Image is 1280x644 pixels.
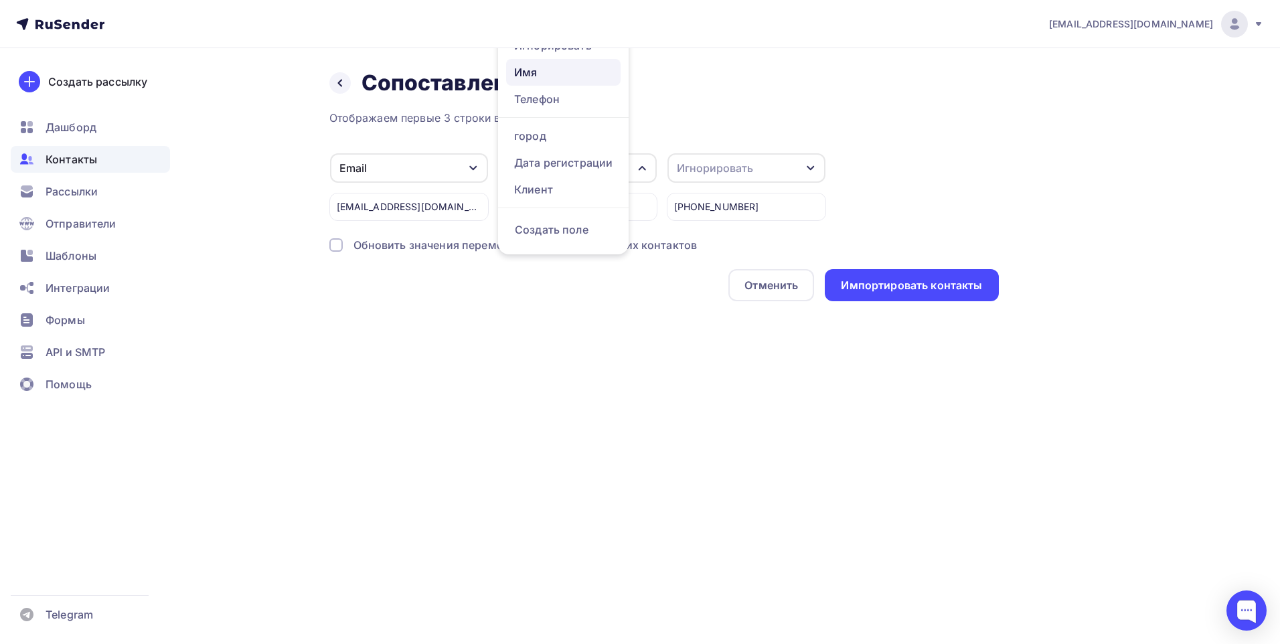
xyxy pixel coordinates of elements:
div: Телефон [514,91,613,107]
div: Обновить значения переменных для существующих контактов [353,237,698,253]
span: Telegram [46,607,93,623]
span: Контакты [46,151,97,167]
span: Формы [46,312,85,328]
div: Отменить [744,277,798,293]
span: Рассылки [46,183,98,199]
button: Игнорировать [667,153,826,183]
a: Рассылки [11,178,170,205]
button: Email [329,153,489,183]
div: [PHONE_NUMBER] [667,193,826,221]
span: Шаблоны [46,248,96,264]
span: API и SMTP [46,344,105,360]
div: Импортировать контакты [841,278,982,293]
div: Создать рассылку [48,74,147,90]
div: город [514,128,613,144]
span: Отправители [46,216,116,232]
h2: Сопоставление данных [362,70,624,96]
div: Игнорировать [677,160,753,176]
span: Интеграции [46,280,110,296]
a: Отправители [11,210,170,237]
div: Дата регистрации [514,155,613,171]
a: Шаблоны [11,242,170,269]
div: Имя [514,64,613,80]
ul: Игнорировать [498,24,629,254]
a: Дашборд [11,114,170,141]
a: Формы [11,307,170,333]
span: Помощь [46,376,92,392]
div: Email [339,160,367,176]
div: Создать поле [506,213,621,246]
div: Отображаем первые 3 строки в качестве примера [329,110,999,126]
a: [EMAIL_ADDRESS][DOMAIN_NAME] [1049,11,1264,37]
span: [EMAIL_ADDRESS][DOMAIN_NAME] [1049,17,1213,31]
span: Дашборд [46,119,96,135]
a: Контакты [11,146,170,173]
div: [EMAIL_ADDRESS][DOMAIN_NAME] [329,193,489,221]
div: Клиент [514,181,613,197]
